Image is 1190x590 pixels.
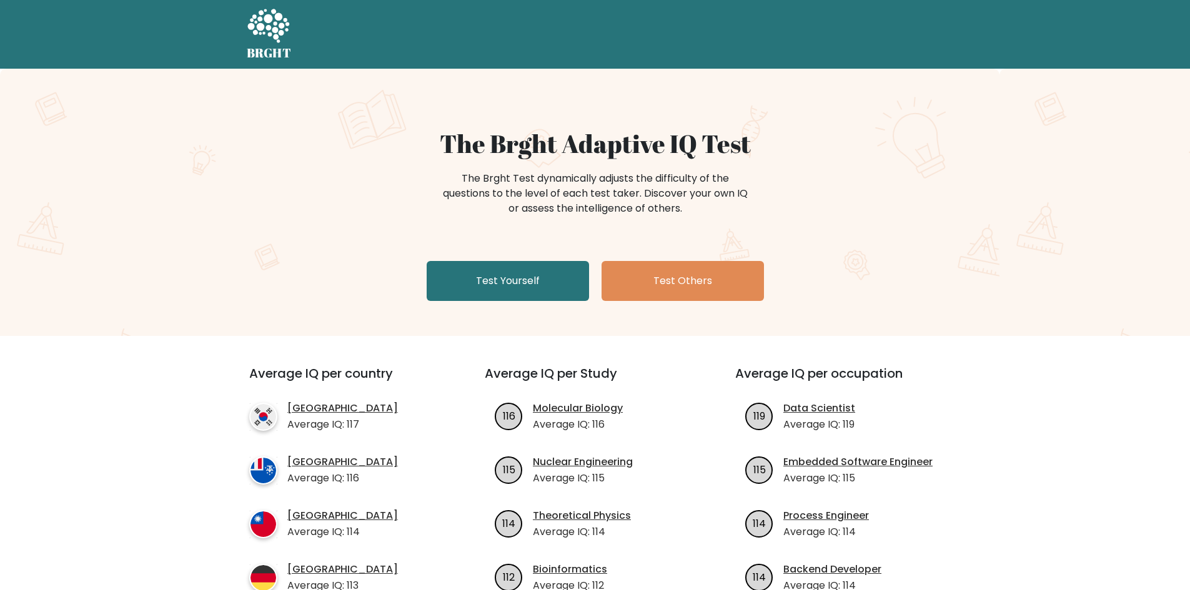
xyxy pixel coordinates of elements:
h1: The Brght Adaptive IQ Test [290,129,900,159]
p: Average IQ: 115 [783,471,933,486]
h3: Average IQ per occupation [735,366,956,396]
a: Molecular Biology [533,401,623,416]
p: Average IQ: 116 [533,417,623,432]
text: 114 [502,516,515,530]
text: 116 [503,408,515,423]
a: Bioinformatics [533,562,607,577]
a: Nuclear Engineering [533,455,633,470]
h3: Average IQ per Study [485,366,705,396]
a: Process Engineer [783,508,869,523]
text: 115 [503,462,515,476]
a: Test Others [602,261,764,301]
img: country [249,403,277,431]
text: 119 [753,408,765,423]
text: 114 [753,569,766,584]
p: Average IQ: 116 [287,471,398,486]
a: [GEOGRAPHIC_DATA] [287,455,398,470]
img: country [249,456,277,484]
h5: BRGHT [247,46,292,61]
a: Theoretical Physics [533,508,631,523]
img: country [249,510,277,538]
p: Average IQ: 119 [783,417,855,432]
p: Average IQ: 117 [287,417,398,432]
a: Test Yourself [427,261,589,301]
div: The Brght Test dynamically adjusts the difficulty of the questions to the level of each test take... [439,171,751,216]
p: Average IQ: 114 [533,524,631,539]
p: Average IQ: 114 [783,524,869,539]
a: Data Scientist [783,401,855,416]
text: 112 [503,569,515,584]
p: Average IQ: 114 [287,524,398,539]
p: Average IQ: 115 [533,471,633,486]
a: [GEOGRAPHIC_DATA] [287,401,398,416]
a: Backend Developer [783,562,881,577]
a: Embedded Software Engineer [783,455,933,470]
a: BRGHT [247,5,292,64]
text: 115 [753,462,766,476]
h3: Average IQ per country [249,366,440,396]
a: [GEOGRAPHIC_DATA] [287,508,398,523]
a: [GEOGRAPHIC_DATA] [287,562,398,577]
text: 114 [753,516,766,530]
